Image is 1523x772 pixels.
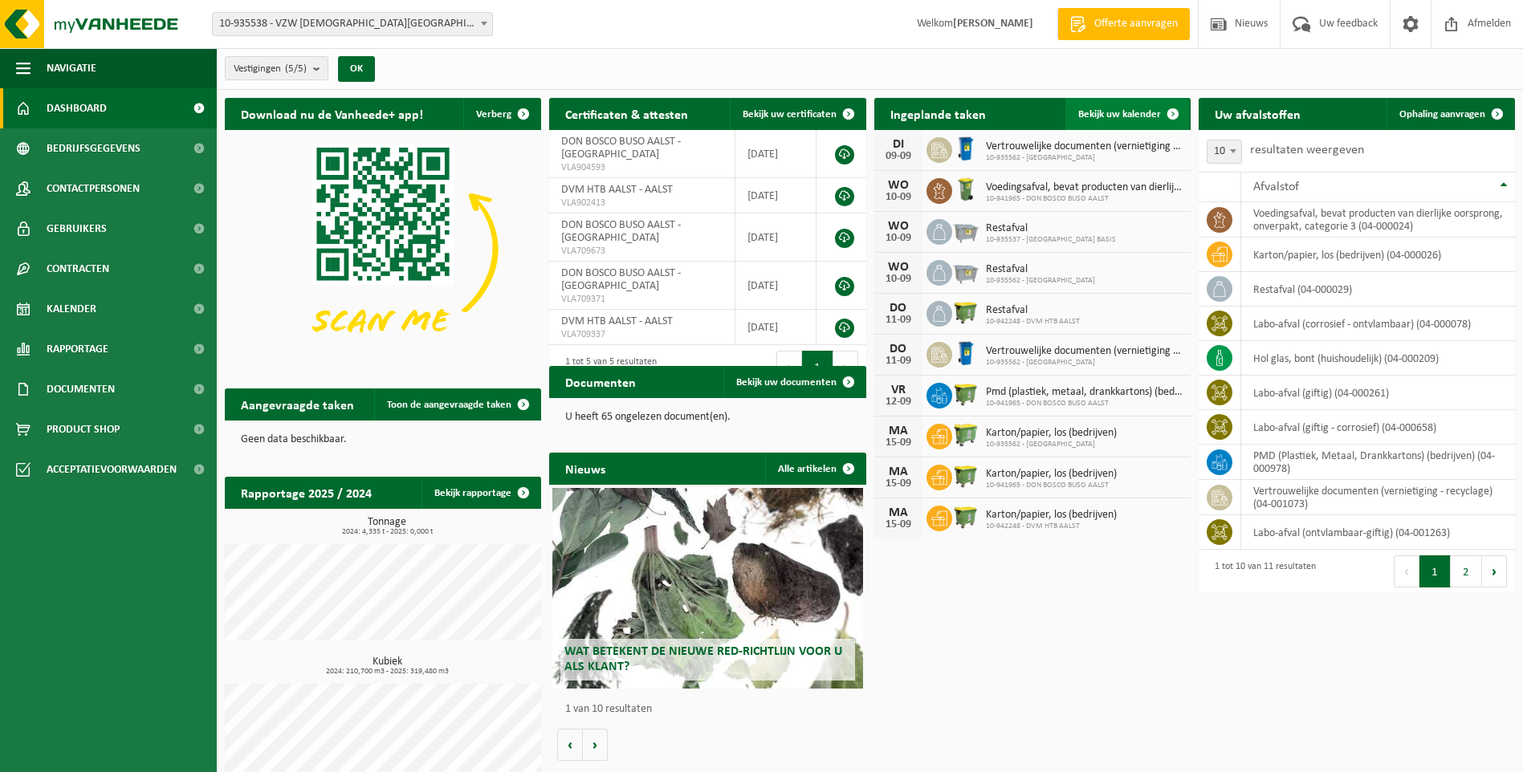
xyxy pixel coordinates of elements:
div: 15-09 [882,519,914,530]
div: 10-09 [882,274,914,285]
button: Volgende [583,729,608,761]
div: 1 tot 5 van 5 resultaten [557,349,657,384]
div: DO [882,343,914,356]
div: 10-09 [882,192,914,203]
h2: Aangevraagde taken [225,388,370,420]
label: resultaten weergeven [1250,144,1364,156]
span: Product Shop [47,409,120,449]
h3: Kubiek [233,656,541,676]
span: Vestigingen [234,57,307,81]
span: VLA709337 [561,328,722,341]
span: DVM HTB AALST - AALST [561,184,673,196]
span: Karton/papier, los (bedrijven) [986,427,1117,440]
div: 10-09 [882,233,914,244]
button: 2 [1451,555,1482,587]
strong: [PERSON_NAME] [953,18,1033,30]
a: Bekijk rapportage [421,477,540,509]
h2: Certificaten & attesten [549,98,704,129]
h3: Tonnage [233,517,541,536]
span: 10 [1207,140,1242,164]
img: WB-1100-HPE-GN-50 [952,503,979,530]
span: Vertrouwelijke documenten (vernietiging - recyclage) [986,345,1183,358]
img: WB-1100-HPE-GN-50 [952,380,979,408]
div: 12-09 [882,396,914,408]
span: Verberg [476,109,511,120]
div: MA [882,465,914,478]
span: Bekijk uw documenten [736,377,837,388]
a: Bekijk uw documenten [723,366,865,398]
div: WO [882,220,914,233]
span: VLA902413 [561,197,722,209]
button: Next [833,351,858,383]
a: Wat betekent de nieuwe RED-richtlijn voor u als klant? [552,488,862,689]
div: 11-09 [882,356,914,367]
span: 10-935562 - [GEOGRAPHIC_DATA] [986,153,1183,163]
span: 10-935538 - VZW PRIESTER DAENS COLLEGE - AALST [212,12,493,36]
td: PMD (Plastiek, Metaal, Drankkartons) (bedrijven) (04-000978) [1241,445,1515,480]
img: WB-1100-HPE-GN-50 [952,462,979,490]
td: [DATE] [735,310,816,345]
p: Geen data beschikbaar. [241,434,525,445]
img: Download de VHEPlus App [225,130,541,368]
span: Voedingsafval, bevat producten van dierlijke oorsprong, onverpakt, categorie 3 [986,181,1183,194]
span: 10 [1207,140,1241,163]
span: Documenten [47,369,115,409]
h2: Documenten [549,366,652,397]
div: 15-09 [882,478,914,490]
count: (5/5) [285,63,307,74]
button: Verberg [463,98,540,130]
p: U heeft 65 ongelezen document(en). [565,412,849,423]
td: karton/papier, los (bedrijven) (04-000026) [1241,238,1515,272]
span: Restafval [986,304,1080,317]
span: Wat betekent de nieuwe RED-richtlijn voor u als klant? [564,645,842,673]
span: Offerte aanvragen [1090,16,1182,32]
span: 10-941965 - DON BOSCO BUSO AALST [986,399,1183,408]
span: DON BOSCO BUSO AALST - [GEOGRAPHIC_DATA] [561,136,681,160]
span: Vertrouwelijke documenten (vernietiging - recyclage) [986,140,1183,153]
a: Offerte aanvragen [1057,8,1190,40]
span: DON BOSCO BUSO AALST - [GEOGRAPHIC_DATA] [561,219,681,244]
div: 11-09 [882,315,914,326]
button: Previous [776,351,802,383]
div: MA [882,506,914,519]
span: Gebruikers [47,209,107,249]
img: WB-2500-GAL-GY-01 [952,217,979,244]
span: Bekijk uw certificaten [743,109,837,120]
span: Karton/papier, los (bedrijven) [986,468,1117,481]
span: Pmd (plastiek, metaal, drankkartons) (bedrijven) [986,386,1183,399]
span: VLA709673 [561,245,722,258]
span: Contracten [47,249,109,289]
a: Bekijk uw kalender [1065,98,1189,130]
img: WB-1100-HPE-GN-50 [952,299,979,326]
td: vertrouwelijke documenten (vernietiging - recyclage) (04-001073) [1241,480,1515,515]
td: voedingsafval, bevat producten van dierlijke oorsprong, onverpakt, categorie 3 (04-000024) [1241,202,1515,238]
td: [DATE] [735,130,816,178]
span: Toon de aangevraagde taken [387,400,511,410]
span: 10-935562 - [GEOGRAPHIC_DATA] [986,276,1095,286]
button: 1 [1419,555,1451,587]
span: Karton/papier, los (bedrijven) [986,509,1117,522]
button: Vestigingen(5/5) [225,56,328,80]
button: 1 [802,351,833,383]
span: Afvalstof [1253,181,1299,193]
span: VLA904593 [561,161,722,174]
span: 10-941965 - DON BOSCO BUSO AALST [986,194,1183,204]
h2: Uw afvalstoffen [1199,98,1317,129]
button: Vorige [557,729,583,761]
span: 10-935538 - VZW PRIESTER DAENS COLLEGE - AALST [213,13,492,35]
td: hol glas, bont (huishoudelijk) (04-000209) [1241,341,1515,376]
div: MA [882,425,914,437]
span: 10-935562 - [GEOGRAPHIC_DATA] [986,440,1117,449]
h2: Rapportage 2025 / 2024 [225,477,388,508]
span: Bedrijfsgegevens [47,128,140,169]
div: DO [882,302,914,315]
td: labo-afval (giftig - corrosief) (04-000658) [1241,410,1515,445]
td: labo-afval (ontvlambaar-giftig) (04-001263) [1241,515,1515,550]
h2: Download nu de Vanheede+ app! [225,98,439,129]
td: labo-afval (giftig) (04-000261) [1241,376,1515,410]
button: Previous [1394,555,1419,587]
span: 10-935562 - [GEOGRAPHIC_DATA] [986,358,1183,368]
div: 15-09 [882,437,914,449]
img: WB-0140-HPE-GN-50 [952,176,979,203]
button: OK [338,56,375,82]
